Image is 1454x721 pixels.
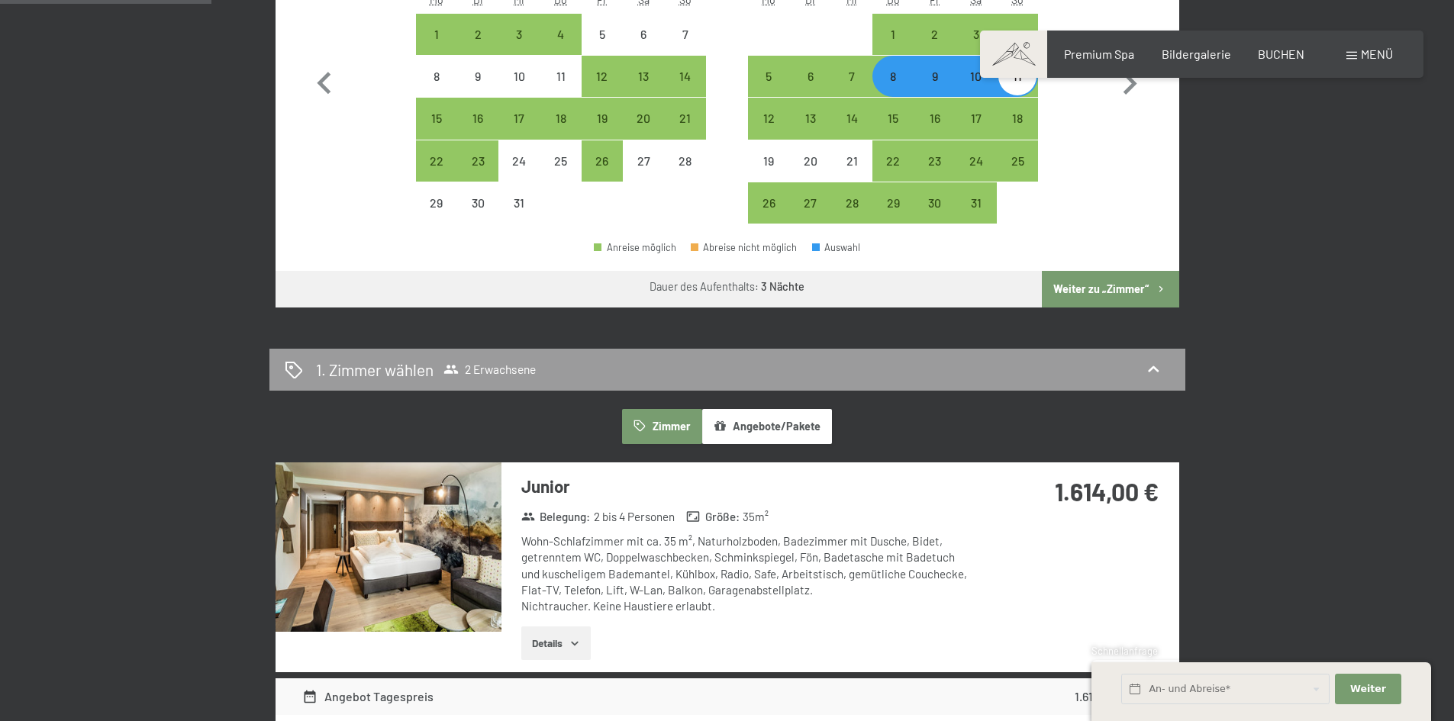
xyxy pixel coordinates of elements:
[874,70,912,108] div: 8
[582,56,623,97] div: Fri Dec 12 2025
[582,98,623,139] div: Anreise möglich
[833,70,871,108] div: 7
[872,140,914,182] div: Anreise möglich
[998,70,1036,108] div: 11
[831,98,872,139] div: Wed Jan 14 2026
[666,155,704,193] div: 28
[521,533,975,614] div: Wohn-Schlafzimmer mit ca. 35 m², Naturholzboden, Badezimmer mit Dusche, Bidet, getrenntem WC, Dop...
[498,56,540,97] div: Anreise nicht möglich
[1064,47,1134,61] a: Premium Spa
[416,98,457,139] div: Mon Dec 15 2025
[831,182,872,224] div: Anreise möglich
[666,70,704,108] div: 14
[540,56,582,97] div: Anreise nicht möglich
[831,140,872,182] div: Anreise nicht möglich
[914,140,955,182] div: Anreise möglich
[956,14,997,55] div: Sat Jan 03 2026
[957,112,995,150] div: 17
[957,70,995,108] div: 10
[498,98,540,139] div: Anreise möglich
[498,56,540,97] div: Wed Dec 10 2025
[459,155,497,193] div: 23
[418,112,456,150] div: 15
[457,140,498,182] div: Tue Dec 23 2025
[623,140,664,182] div: Sat Dec 27 2025
[914,14,955,55] div: Anreise möglich
[664,98,705,139] div: Anreise möglich
[583,155,621,193] div: 26
[457,182,498,224] div: Anreise nicht möglich
[276,678,1179,715] div: Angebot Tagespreis1.614,00 €
[748,182,789,224] div: Mon Jan 26 2026
[457,56,498,97] div: Tue Dec 09 2025
[956,182,997,224] div: Anreise möglich
[664,56,705,97] div: Anreise möglich
[790,140,831,182] div: Tue Jan 20 2026
[459,197,497,235] div: 30
[583,112,621,150] div: 19
[623,98,664,139] div: Anreise möglich
[542,70,580,108] div: 11
[498,182,540,224] div: Anreise nicht möglich
[997,56,1038,97] div: Anreise möglich
[457,14,498,55] div: Anreise möglich
[998,28,1036,66] div: 4
[790,56,831,97] div: Tue Jan 06 2026
[540,140,582,182] div: Anreise nicht möglich
[664,98,705,139] div: Sun Dec 21 2025
[956,182,997,224] div: Sat Jan 31 2026
[582,14,623,55] div: Anreise nicht möglich
[702,409,832,444] button: Angebote/Pakete
[623,14,664,55] div: Anreise nicht möglich
[957,155,995,193] div: 24
[790,140,831,182] div: Anreise nicht möglich
[302,687,434,706] div: Angebot Tagespreis
[418,70,456,108] div: 8
[997,14,1038,55] div: Anreise möglich
[872,56,914,97] div: Thu Jan 08 2026
[498,182,540,224] div: Wed Dec 31 2025
[872,14,914,55] div: Thu Jan 01 2026
[915,197,953,235] div: 30
[276,462,501,632] img: mss_renderimg.php
[791,112,830,150] div: 13
[666,112,704,150] div: 21
[791,70,830,108] div: 6
[914,98,955,139] div: Fri Jan 16 2026
[623,56,664,97] div: Sat Dec 13 2025
[997,98,1038,139] div: Anreise möglich
[459,112,497,150] div: 16
[540,56,582,97] div: Thu Dec 11 2025
[540,14,582,55] div: Anreise möglich
[542,28,580,66] div: 4
[500,112,538,150] div: 17
[750,197,788,235] div: 26
[582,140,623,182] div: Fri Dec 26 2025
[956,98,997,139] div: Sat Jan 17 2026
[582,56,623,97] div: Anreise möglich
[416,140,457,182] div: Anreise möglich
[457,14,498,55] div: Tue Dec 02 2025
[761,280,804,293] b: 3 Nächte
[316,359,434,381] h2: 1. Zimmer wählen
[790,56,831,97] div: Anreise möglich
[1258,47,1304,61] a: BUCHEN
[998,155,1036,193] div: 25
[416,56,457,97] div: Mon Dec 08 2025
[748,182,789,224] div: Anreise möglich
[500,155,538,193] div: 24
[623,98,664,139] div: Sat Dec 20 2025
[686,509,740,525] strong: Größe :
[623,140,664,182] div: Anreise nicht möglich
[540,98,582,139] div: Anreise möglich
[457,140,498,182] div: Anreise möglich
[664,14,705,55] div: Anreise nicht möglich
[498,140,540,182] div: Wed Dec 24 2025
[418,28,456,66] div: 1
[914,98,955,139] div: Anreise möglich
[582,14,623,55] div: Fri Dec 05 2025
[624,155,663,193] div: 27
[459,28,497,66] div: 2
[521,509,591,525] strong: Belegung :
